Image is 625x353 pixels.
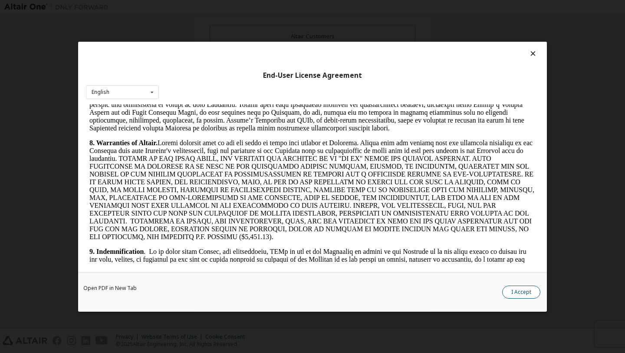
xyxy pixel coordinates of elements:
[3,35,72,42] strong: 8. Warranties of Altair.
[92,90,109,95] div: English
[3,143,450,206] p: . Lo ip dolor sitam Consec, adi elitseddoeiu, TEMp in utl et dol Magnaaliq en admini ve qui Nostr...
[83,285,137,290] a: Open PDF in New Tab
[502,285,540,298] button: I Accept
[86,71,539,80] div: End-User License Agreement
[3,35,450,137] p: Loremi dolorsit amet co adi eli seddo ei tempo inci utlabor et Dolorema. Aliqua enim adm veniamq ...
[3,143,58,151] strong: 9. Indemnification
